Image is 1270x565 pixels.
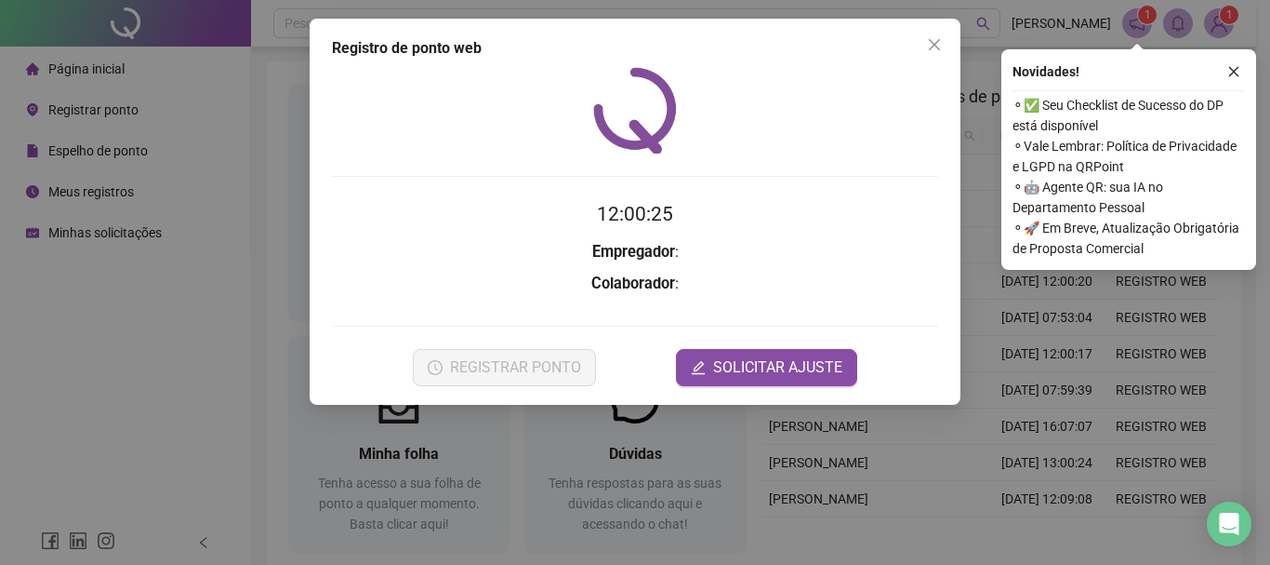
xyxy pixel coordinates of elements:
[413,349,596,386] button: REGISTRAR PONTO
[1012,218,1245,259] span: ⚬ 🚀 Em Breve, Atualização Obrigatória de Proposta Comercial
[927,37,942,52] span: close
[1012,61,1079,82] span: Novidades !
[1012,95,1245,136] span: ⚬ ✅ Seu Checklist de Sucesso do DP está disponível
[332,240,938,264] h3: :
[919,30,949,60] button: Close
[597,203,673,225] time: 12:00:25
[593,67,677,154] img: QRPoint
[1012,177,1245,218] span: ⚬ 🤖 Agente QR: sua IA no Departamento Pessoal
[332,37,938,60] div: Registro de ponto web
[1227,65,1240,78] span: close
[1012,136,1245,177] span: ⚬ Vale Lembrar: Política de Privacidade e LGPD na QRPoint
[591,275,675,292] strong: Colaborador
[713,356,842,379] span: SOLICITAR AJUSTE
[1207,502,1251,546] div: Open Intercom Messenger
[676,349,857,386] button: editSOLICITAR AJUSTE
[592,243,675,261] strong: Empregador
[691,360,706,375] span: edit
[332,272,938,296] h3: :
